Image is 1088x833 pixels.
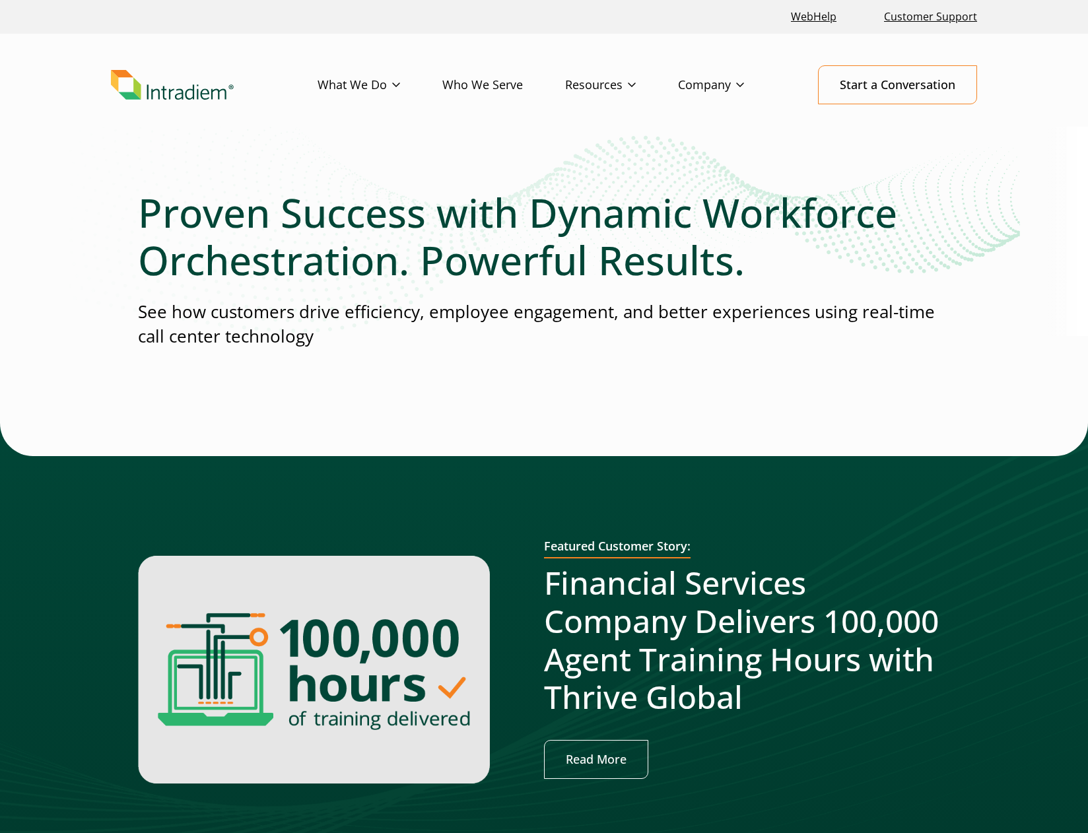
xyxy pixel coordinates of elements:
img: Intradiem [111,70,234,100]
h2: Featured Customer Story: [544,539,691,559]
a: Link to homepage of Intradiem [111,70,318,100]
h2: Financial Services Company Delivers 100,000 Agent Training Hours with Thrive Global [544,564,950,716]
p: See how customers drive efficiency, employee engagement, and better experiences using real-time c... [138,300,950,349]
a: What We Do [318,66,442,104]
a: Who We Serve [442,66,565,104]
a: Start a Conversation [818,65,977,104]
h1: Proven Success with Dynamic Workforce Orchestration. Powerful Results. [138,189,950,284]
a: Company [678,66,786,104]
a: Link opens in a new window [786,3,842,31]
a: Read More [544,740,648,779]
a: Resources [565,66,678,104]
a: Customer Support [879,3,982,31]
